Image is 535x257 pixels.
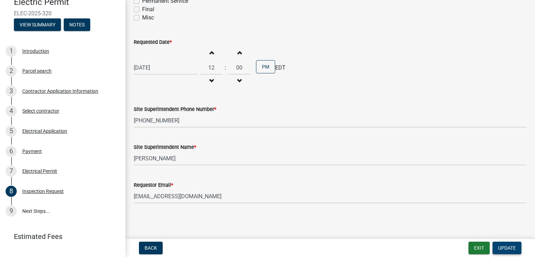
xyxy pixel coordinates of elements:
button: Back [139,242,163,254]
div: Electrical Permit [22,169,57,174]
wm-modal-confirm: Summary [14,22,61,28]
button: Update [493,242,521,254]
button: PM [256,60,275,73]
label: Requestor Email [134,183,173,188]
div: 7 [6,166,17,177]
label: Site Superintendent Name [134,145,196,150]
span: Update [498,245,516,251]
div: Parcel search [22,69,52,73]
a: Estimated Fees [6,230,114,243]
div: Contractor Application Information [22,89,98,94]
div: 4 [6,105,17,117]
div: Introduction [22,49,49,54]
div: Select contractor [22,109,59,113]
input: mm/dd/yyyy [134,61,197,75]
div: Payment [22,149,42,154]
input: Minutes [228,61,250,75]
button: Exit [468,242,490,254]
button: View Summary [14,18,61,31]
div: 3 [6,86,17,97]
div: 5 [6,126,17,137]
button: Notes [64,18,90,31]
div: 9 [6,206,17,217]
label: Final [142,5,154,14]
span: ELEC-2025-320 [14,10,111,17]
div: Inspection Request [22,189,64,194]
div: 1 [6,46,17,57]
label: Misc [142,14,154,22]
span: EDT [275,64,286,72]
div: Electrical Application [22,129,67,134]
input: Hours [200,61,223,75]
label: Site Superintendent Phone Number [134,107,216,112]
div: 6 [6,146,17,157]
span: Back [145,245,157,251]
div: : [223,64,228,72]
wm-modal-confirm: Notes [64,22,90,28]
label: Requested Date [134,40,172,45]
div: 2 [6,65,17,77]
div: 8 [6,186,17,197]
